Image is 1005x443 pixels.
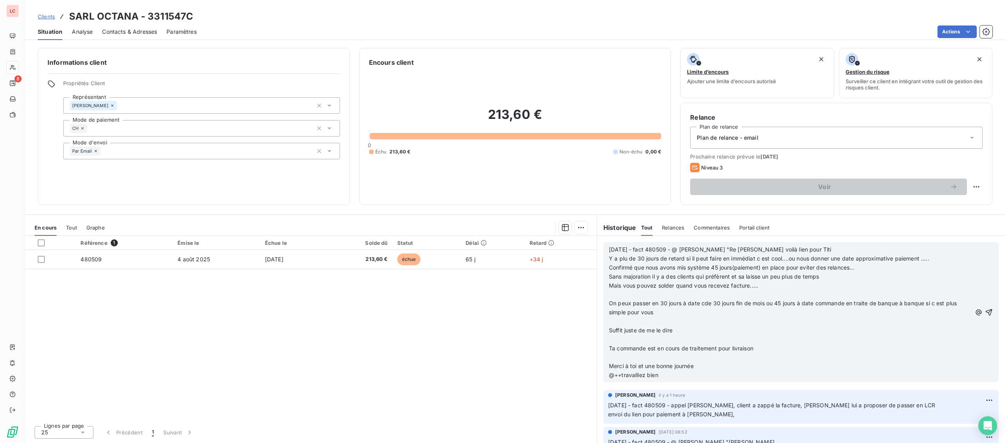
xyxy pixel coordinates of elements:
[619,148,642,155] span: Non-échu
[697,134,758,142] span: Plan de relance - email
[265,256,283,263] span: [DATE]
[48,58,340,67] h6: Informations client
[760,153,778,160] span: [DATE]
[152,428,154,436] span: 1
[615,428,656,436] span: [PERSON_NAME]
[687,78,776,84] span: Ajouter une limite d’encours autorisé
[69,9,193,24] h3: SARL OCTANA - 3311547C
[608,402,935,417] span: [DATE] - fact 480509 - appel [PERSON_NAME], client a zappé la facture, [PERSON_NAME] lui a propos...
[662,224,684,231] span: Relances
[111,239,118,246] span: 1
[117,102,123,109] input: Ajouter une valeur
[177,256,210,263] span: 4 août 2025
[72,28,93,36] span: Analyse
[6,5,19,17] div: LC
[72,149,92,153] span: Par Email
[700,184,950,190] span: Voir
[615,392,656,399] span: [PERSON_NAME]
[100,148,107,155] input: Ajouter une valeur
[530,240,592,246] div: Retard
[690,153,983,160] span: Prochaine relance prévue le
[87,125,93,132] input: Ajouter une valeur
[609,345,753,352] span: Ta commande est en cours de traitement pour livraison
[375,148,387,155] span: Échu
[147,424,159,441] button: 1
[645,148,661,155] span: 0,00 €
[38,28,62,36] span: Situation
[466,256,475,263] span: 65 j
[389,148,410,155] span: 213,60 €
[597,223,636,232] h6: Historique
[15,75,22,82] span: 8
[641,224,653,231] span: Tout
[609,273,819,280] span: Sans majoration il y a des clients qui préfèrent et sa laisse un peu plus de temps
[609,372,658,378] span: @++travaillez bien
[72,103,108,108] span: [PERSON_NAME]
[609,246,831,253] span: [DATE] - fact 480509 - @ [PERSON_NAME] "Re [PERSON_NAME] voilà lien pour Titi
[701,164,723,171] span: Niveau 3
[846,78,986,91] span: Surveiller ce client en intégrant votre outil de gestion des risques client.
[846,69,890,75] span: Gestion du risque
[41,428,48,436] span: 25
[86,224,105,231] span: Graphe
[331,240,387,246] div: Solde dû
[937,26,977,38] button: Actions
[609,327,672,334] span: Suffit juste de me le dire
[35,224,57,231] span: En cours
[466,240,520,246] div: Délai
[331,255,387,263] span: 213,60 €
[6,426,19,438] img: Logo LeanPay
[530,256,543,263] span: +34 j
[100,424,147,441] button: Précédent
[839,48,992,98] button: Gestion du risqueSurveiller ce client en intégrant votre outil de gestion des risques client.
[80,239,168,246] div: Référence
[38,13,55,20] a: Clients
[397,240,457,246] div: Statut
[609,282,758,289] span: Mais vous pouvez solder quand vous recevez facture.....
[80,256,102,263] span: 480509
[166,28,197,36] span: Paramètres
[609,264,855,271] span: Confirmé que nous avons mis système 45 jours(paiement) en place pour eviter des relances...
[102,28,157,36] span: Contacts & Adresses
[609,363,694,369] span: Merci à toi et une bonne journée
[690,179,967,195] button: Voir
[265,240,321,246] div: Échue le
[72,126,79,131] span: CH
[397,253,421,265] span: échue
[369,107,661,130] h2: 213,60 €
[369,58,414,67] h6: Encours client
[66,224,77,231] span: Tout
[177,240,256,246] div: Émise le
[63,80,340,91] span: Propriétés Client
[659,430,687,434] span: [DATE] 08:52
[609,300,959,315] span: On peux passer en 30 jours à date cde 30 jours fin de mois ou 45 jours à date commande en traite ...
[687,69,729,75] span: Limite d’encours
[978,416,997,435] div: Open Intercom Messenger
[609,255,929,262] span: Y a plu de 30 jours de retard si il peut faire en immédiat c est cool....ou nous donner une date ...
[739,224,769,231] span: Portail client
[690,113,983,122] h6: Relance
[694,224,730,231] span: Commentaires
[680,48,834,98] button: Limite d’encoursAjouter une limite d’encours autorisé
[659,393,685,397] span: il y a 1 heure
[368,142,371,148] span: 0
[159,424,198,441] button: Suivant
